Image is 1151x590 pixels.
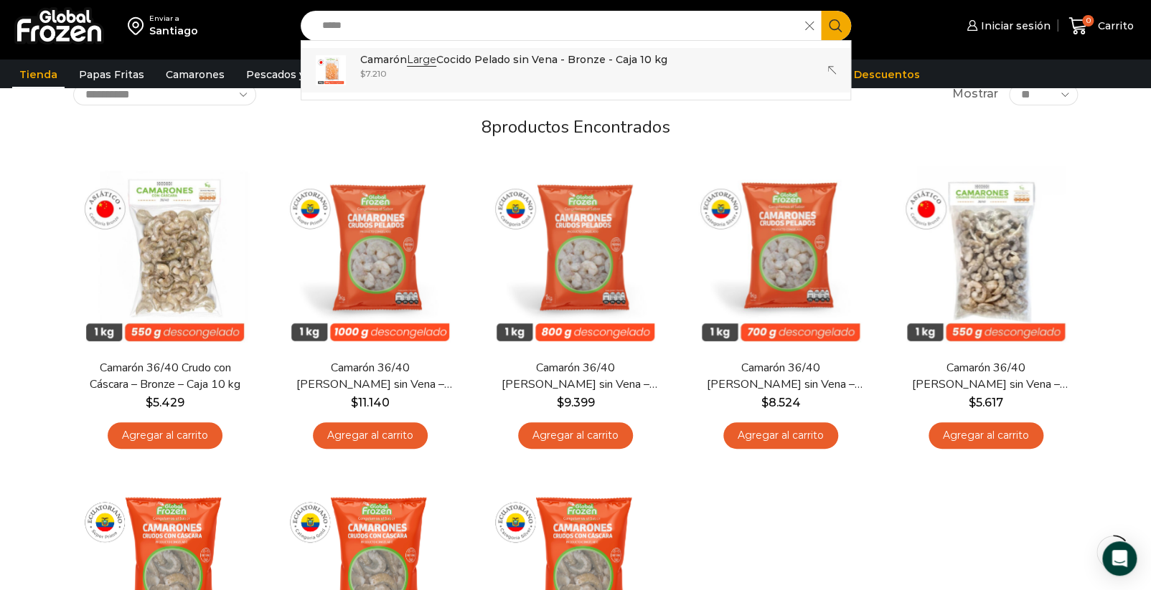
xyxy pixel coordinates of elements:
a: Camarón 36/40 Crudo con Cáscara – Bronze – Caja 10 kg [83,360,248,393]
span: 0 [1082,15,1094,27]
a: Camarón 36/40 [PERSON_NAME] sin Vena – Silver – Caja 10 kg [698,360,863,393]
span: Mostrar [952,86,998,103]
a: Camarón 36/40 [PERSON_NAME] sin Vena – Super Prime – Caja 10 kg [288,360,453,393]
a: Agregar al carrito: “Camarón 36/40 Crudo Pelado sin Vena - Bronze - Caja 10 kg” [929,422,1043,449]
span: Iniciar sesión [977,19,1051,33]
span: $ [761,396,769,409]
a: Camarón 36/40 [PERSON_NAME] sin Vena – Gold – Caja 10 kg [493,360,658,393]
bdi: 8.524 [761,396,801,409]
button: Search button [821,11,851,41]
a: Tienda [12,61,65,88]
a: 0 Carrito [1065,9,1137,43]
bdi: 5.429 [146,396,184,409]
bdi: 9.399 [557,396,595,409]
div: Enviar a [149,14,198,24]
img: address-field-icon.svg [128,14,149,38]
span: $ [351,396,358,409]
span: productos encontrados [492,115,670,138]
p: Camarón Cocido Pelado sin Vena - Bronze - Caja 10 kg [360,52,667,67]
a: CamarónLargeCocido Pelado sin Vena - Bronze - Caja 10 kg $7.210 [301,48,850,92]
span: $ [969,396,976,409]
a: Descuentos [847,61,927,88]
a: Agregar al carrito: “Camarón 36/40 Crudo Pelado sin Vena - Gold - Caja 10 kg” [518,422,633,449]
bdi: 11.140 [351,396,390,409]
div: Open Intercom Messenger [1102,541,1137,576]
a: Papas Fritas [72,61,151,88]
div: Santiago [149,24,198,38]
span: 8 [481,115,492,138]
a: Agregar al carrito: “Camarón 36/40 Crudo con Cáscara - Bronze - Caja 10 kg” [108,422,222,449]
span: $ [360,68,365,79]
a: Camarón 36/40 [PERSON_NAME] sin Vena – Bronze – Caja 10 kg [903,360,1068,393]
span: $ [146,396,153,409]
bdi: 7.210 [360,68,387,79]
a: Iniciar sesión [963,11,1051,40]
a: Camarones [159,61,232,88]
a: Agregar al carrito: “Camarón 36/40 Crudo Pelado sin Vena - Super Prime - Caja 10 kg” [313,422,428,449]
select: Pedido de la tienda [73,84,256,105]
bdi: 5.617 [969,396,1003,409]
span: Carrito [1094,19,1133,33]
a: Pescados y Mariscos [239,61,362,88]
a: Agregar al carrito: “Camarón 36/40 Crudo Pelado sin Vena - Silver - Caja 10 kg” [723,422,838,449]
span: $ [557,396,564,409]
strong: Large [407,53,436,67]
